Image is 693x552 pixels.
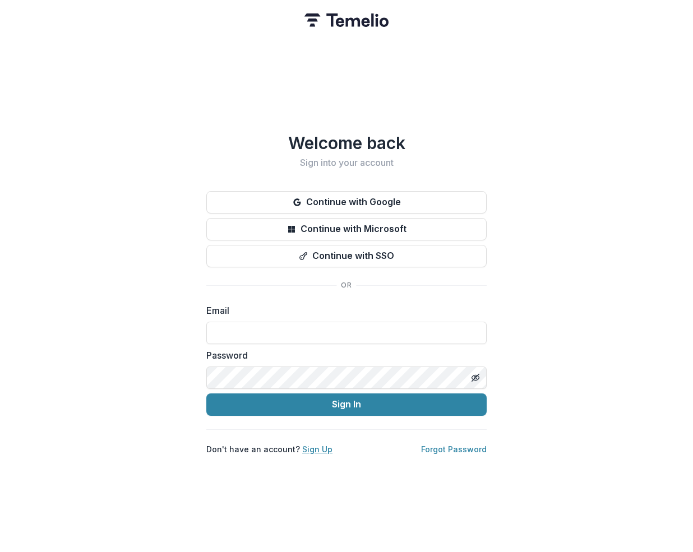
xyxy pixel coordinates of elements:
label: Password [206,349,480,362]
button: Continue with Google [206,191,487,214]
h1: Welcome back [206,133,487,153]
img: Temelio [304,13,389,27]
p: Don't have an account? [206,443,332,455]
button: Continue with Microsoft [206,218,487,240]
button: Continue with SSO [206,245,487,267]
a: Forgot Password [421,444,487,454]
label: Email [206,304,480,317]
h2: Sign into your account [206,157,487,168]
button: Toggle password visibility [466,369,484,387]
a: Sign Up [302,444,332,454]
button: Sign In [206,393,487,416]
